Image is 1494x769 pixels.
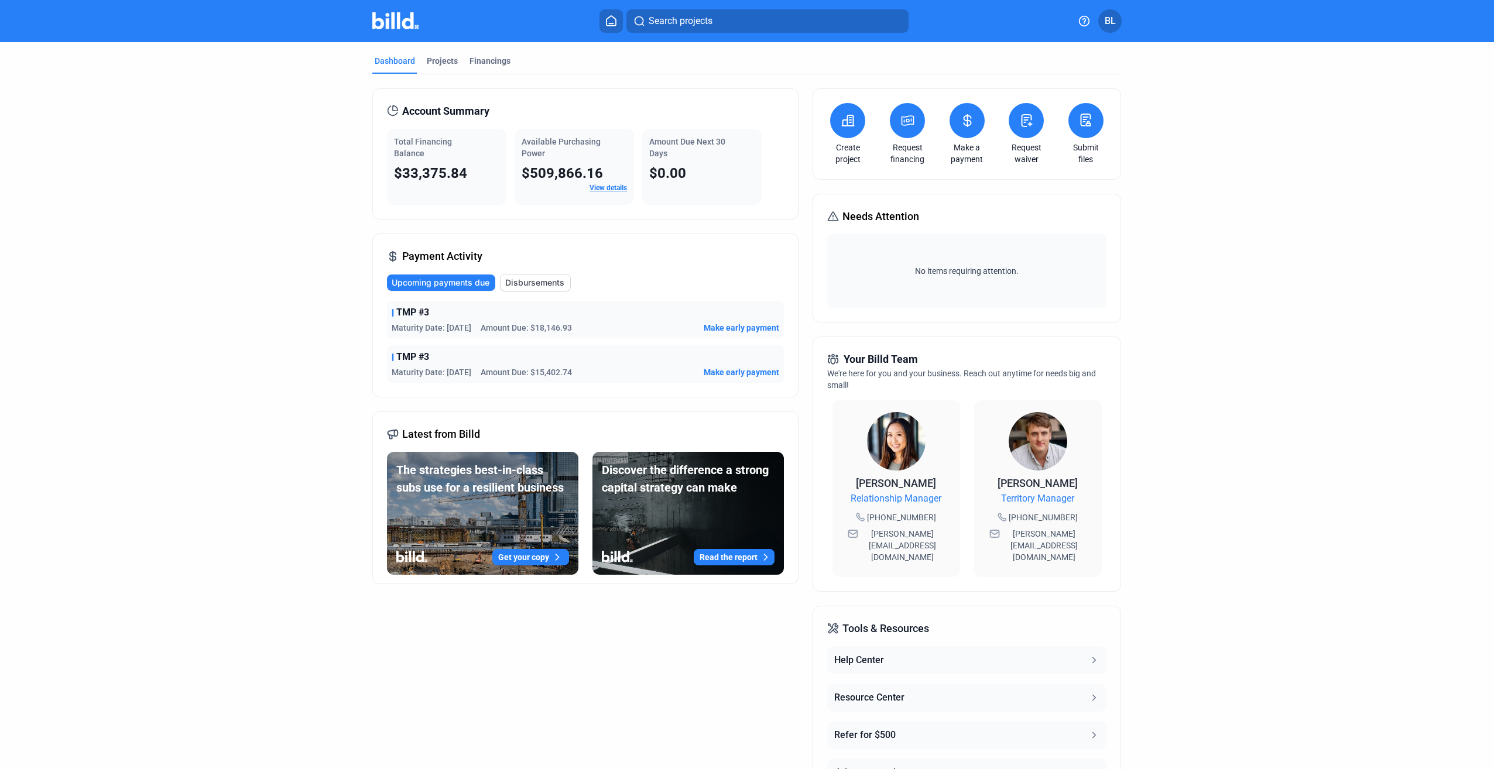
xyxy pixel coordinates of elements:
[1009,511,1078,523] span: [PHONE_NUMBER]
[867,412,926,471] img: Relationship Manager
[827,369,1096,390] span: We're here for you and your business. Reach out anytime for needs big and small!
[998,477,1078,489] span: [PERSON_NAME]
[1098,9,1122,33] button: BL
[856,477,936,489] span: [PERSON_NAME]
[649,165,686,181] span: $0.00
[396,461,569,496] div: The strategies best-in-class subs use for a resilient business
[947,142,988,165] a: Make a payment
[392,366,471,378] span: Maturity Date: [DATE]
[834,728,896,742] div: Refer for $500
[827,684,1106,712] button: Resource Center
[704,366,779,378] button: Make early payment
[402,248,482,265] span: Payment Activity
[649,14,712,28] span: Search projects
[827,721,1106,749] button: Refer for $500
[394,165,467,181] span: $33,375.84
[626,9,909,33] button: Search projects
[704,322,779,334] button: Make early payment
[372,12,419,29] img: Billd Company Logo
[834,653,884,667] div: Help Center
[392,277,489,289] span: Upcoming payments due
[392,322,471,334] span: Maturity Date: [DATE]
[602,461,775,496] div: Discover the difference a strong capital strategy can make
[500,274,571,291] button: Disbursements
[1002,528,1087,563] span: [PERSON_NAME][EMAIL_ADDRESS][DOMAIN_NAME]
[1065,142,1106,165] a: Submit files
[394,137,452,158] span: Total Financing Balance
[1006,142,1047,165] a: Request waiver
[832,265,1101,277] span: No items requiring attention.
[834,691,904,705] div: Resource Center
[396,305,429,320] span: TMP #3
[387,274,495,291] button: Upcoming payments due
[867,511,936,523] span: [PHONE_NUMBER]
[851,492,941,506] span: Relationship Manager
[1105,14,1116,28] span: BL
[827,142,868,165] a: Create project
[842,620,929,637] span: Tools & Resources
[694,549,775,565] button: Read the report
[1009,412,1067,471] img: Territory Manager
[842,208,919,225] span: Needs Attention
[402,103,489,119] span: Account Summary
[590,184,627,192] a: View details
[481,366,572,378] span: Amount Due: $15,402.74
[427,55,458,67] div: Projects
[887,142,928,165] a: Request financing
[375,55,415,67] div: Dashboard
[470,55,510,67] div: Financings
[861,528,945,563] span: [PERSON_NAME][EMAIL_ADDRESS][DOMAIN_NAME]
[844,351,918,368] span: Your Billd Team
[481,322,572,334] span: Amount Due: $18,146.93
[522,137,601,158] span: Available Purchasing Power
[649,137,725,158] span: Amount Due Next 30 Days
[522,165,603,181] span: $509,866.16
[402,426,480,442] span: Latest from Billd
[396,350,429,364] span: TMP #3
[827,646,1106,674] button: Help Center
[1001,492,1074,506] span: Territory Manager
[492,549,569,565] button: Get your copy
[505,277,564,289] span: Disbursements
